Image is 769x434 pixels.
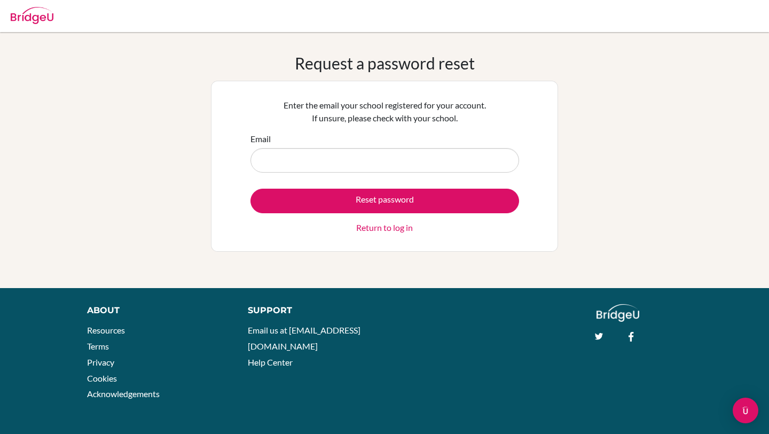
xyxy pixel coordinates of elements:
[250,133,271,145] label: Email
[356,221,413,234] a: Return to log in
[295,53,475,73] h1: Request a password reset
[87,389,160,399] a: Acknowledgements
[248,325,360,351] a: Email us at [EMAIL_ADDRESS][DOMAIN_NAME]
[597,304,640,322] img: logo_white@2x-f4f0deed5e89b7ecb1c2cc34c3e3d731f90f0f143d5ea2071677605dd97b5244.png
[248,304,374,317] div: Support
[87,373,117,383] a: Cookies
[87,357,114,367] a: Privacy
[87,325,125,335] a: Resources
[87,304,224,317] div: About
[11,7,53,24] img: Bridge-U
[250,189,519,213] button: Reset password
[733,398,758,423] div: Open Intercom Messenger
[87,341,109,351] a: Terms
[250,99,519,125] p: Enter the email your school registered for your account. If unsure, please check with your school.
[248,357,293,367] a: Help Center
